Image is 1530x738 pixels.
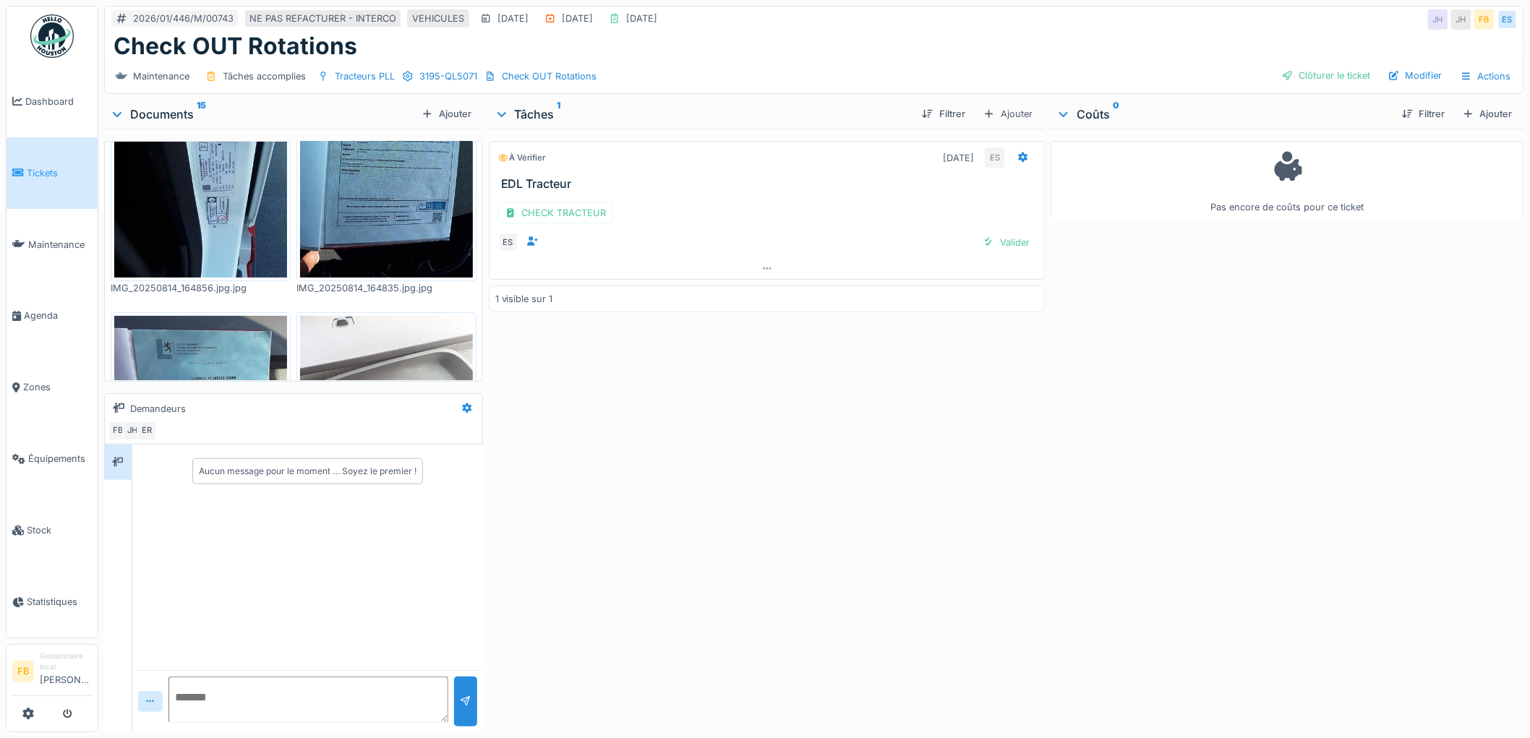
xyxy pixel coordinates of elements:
[1056,106,1390,123] div: Coûts
[137,421,157,441] div: ER
[199,465,416,478] div: Aucun message pour le moment … Soyez le premier !
[416,104,477,124] div: Ajouter
[25,95,92,108] span: Dashboard
[335,69,395,83] div: Tracteurs PLL
[412,12,464,25] div: VEHICULES
[495,106,911,123] div: Tâches
[24,309,92,322] span: Agenda
[1060,147,1515,215] div: Pas encore de coûts pour ce ticket
[497,12,529,25] div: [DATE]
[498,232,518,252] div: ES
[1451,9,1471,30] div: JH
[1428,9,1448,30] div: JH
[977,103,1039,124] div: Ajouter
[223,69,306,83] div: Tâches accomplies
[30,14,74,58] img: Badge_color-CXgf-gQk.svg
[502,69,597,83] div: Check OUT Rotations
[1396,104,1451,124] div: Filtrer
[501,177,1039,191] h3: EDL Tracteur
[7,566,98,638] a: Statistiques
[1497,9,1518,30] div: ES
[943,151,974,165] div: [DATE]
[626,12,657,25] div: [DATE]
[27,595,92,609] span: Statistiques
[28,452,92,465] span: Équipements
[133,69,189,83] div: Maintenance
[1454,66,1518,87] div: Actions
[40,651,92,673] div: Gestionnaire local
[249,12,396,25] div: NE PAS REFACTURER - INTERCO
[114,48,287,278] img: mlhnnjex11e7wadvwlfu4kpoi6pb
[111,281,291,295] div: IMG_20250814_164856.jpg.jpg
[7,66,98,137] a: Dashboard
[498,202,613,223] div: CHECK TRACTEUR
[1113,106,1119,123] sup: 0
[27,166,92,180] span: Tickets
[114,316,287,546] img: pvdhxaamedevgxige5zrzednoett
[557,106,561,123] sup: 1
[1457,104,1518,124] div: Ajouter
[7,280,98,352] a: Agenda
[300,316,473,546] img: mp6i80lcqnn20rh0nvnhtrdjlm0v
[197,106,206,123] sup: 15
[498,152,546,164] div: À vérifier
[419,69,477,83] div: 3195-QL5071
[495,292,553,306] div: 1 visible sur 1
[122,421,142,441] div: JH
[114,33,357,60] h1: Check OUT Rotations
[12,661,34,682] li: FB
[108,421,128,441] div: FB
[40,651,92,692] li: [PERSON_NAME]
[130,402,186,416] div: Demandeurs
[110,106,416,123] div: Documents
[133,12,234,25] div: 2026/01/446/M/00743
[7,423,98,494] a: Équipements
[296,281,476,295] div: IMG_20250814_164835.jpg.jpg
[12,651,92,696] a: FB Gestionnaire local[PERSON_NAME]
[23,380,92,394] span: Zones
[300,48,473,278] img: hajve9v859n9srp45r3bwodqupea
[1382,66,1448,85] div: Modifier
[7,494,98,566] a: Stock
[1276,66,1377,85] div: Clôturer le ticket
[562,12,593,25] div: [DATE]
[1474,9,1495,30] div: FB
[7,352,98,424] a: Zones
[916,104,971,124] div: Filtrer
[977,233,1035,252] div: Valider
[985,147,1005,168] div: ES
[7,137,98,209] a: Tickets
[7,209,98,280] a: Maintenance
[28,238,92,252] span: Maintenance
[27,523,92,537] span: Stock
